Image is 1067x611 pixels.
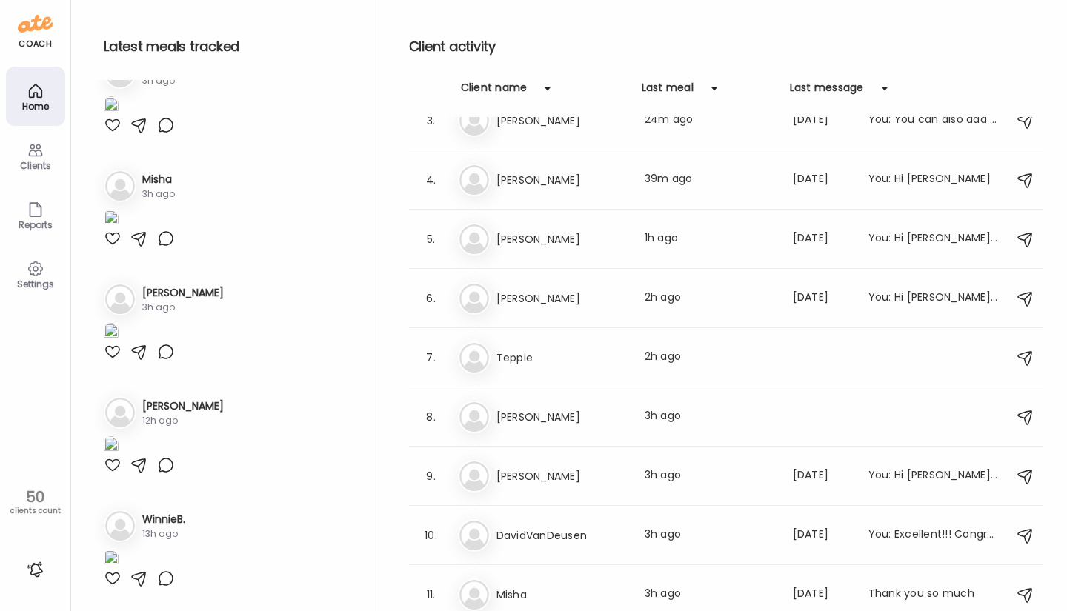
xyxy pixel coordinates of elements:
div: 1h ago [645,230,775,248]
div: You: You can also add coconut oil to meals or by having fat bombs that are made with coconut oil [868,112,999,130]
img: images%2Fh28tF6ozyeSEGWHCCSRnsdv3OBi2%2FIrYjsQcVpwCuxCCsGegM%2FTZpHtq8mev5g6IXYf3IC_1080 [104,323,119,343]
div: You: Hi [PERSON_NAME], thank you for adding pictures of all your meals! They look great! We hope ... [868,230,999,248]
div: [DATE] [793,290,851,307]
div: 39m ago [645,171,775,189]
img: bg-avatar-default.svg [459,224,489,254]
div: 3h ago [142,74,230,87]
div: 13h ago [142,527,185,541]
div: Client name [461,80,528,104]
h3: [PERSON_NAME] [496,290,627,307]
div: 3h ago [142,301,224,314]
div: 2h ago [645,290,775,307]
div: [DATE] [793,112,851,130]
h3: Misha [142,172,175,187]
img: bg-avatar-default.svg [459,284,489,313]
div: 9. [422,467,440,485]
div: 5. [422,230,440,248]
h3: [PERSON_NAME] [496,230,627,248]
img: images%2Fip99ljtmwDYLWjdYRTVxLbjdbSK2%2FAAqCiHykG1bhE76m5XW8%2FTfG0uscU6COkIhZWBZ9f_1080 [104,436,119,456]
div: You: Hi [PERSON_NAME], I saw the slightly higher glucose and lower ketones. Your meals look great... [868,467,999,485]
div: [DATE] [793,230,851,248]
img: bg-avatar-default.svg [459,402,489,432]
div: [DATE] [793,171,851,189]
div: 3h ago [645,408,775,426]
div: Clients [9,161,62,170]
div: Last meal [642,80,694,104]
h2: Latest meals tracked [104,36,355,58]
div: Last message [790,80,864,104]
img: bg-avatar-default.svg [105,398,135,427]
div: 11. [422,586,440,604]
img: bg-avatar-default.svg [459,521,489,550]
div: Reports [9,220,62,230]
div: 3h ago [142,187,175,201]
div: 4. [422,171,440,189]
div: 8. [422,408,440,426]
div: 10. [422,527,440,544]
h3: [PERSON_NAME] [142,398,224,414]
div: Home [9,101,62,111]
div: coach [19,38,52,50]
img: bg-avatar-default.svg [459,165,489,195]
div: 50 [5,488,65,506]
h3: [PERSON_NAME] [496,171,627,189]
img: bg-avatar-default.svg [105,284,135,314]
div: 3. [422,112,440,130]
img: bg-avatar-default.svg [459,343,489,373]
img: bg-avatar-default.svg [459,106,489,136]
img: bg-avatar-default.svg [105,171,135,201]
div: 3h ago [645,586,775,604]
h3: WinnieB. [142,512,185,527]
img: images%2FaH2RMbG7gUSKjNeGIWE0r2Uo9bk1%2FSFtUDTaazAa0qdWaRKWa%2FOFqWX8Grcse48Zvv33AK_1080 [104,96,119,116]
img: images%2FCwVmBAurA3hVDyX7zFMjR08vqvc2%2FkXELNK5XtOKB8vxq45So%2FaaoE99879RS9OJAlpKLa_1080 [104,550,119,570]
img: bg-avatar-default.svg [459,580,489,610]
div: 24m ago [645,112,775,130]
h2: Client activity [409,36,1043,58]
div: 7. [422,349,440,367]
div: 2h ago [645,349,775,367]
h3: [PERSON_NAME] [496,408,627,426]
h3: Misha [496,586,627,604]
div: You: Hi [PERSON_NAME], I was running a few mins behind and just sent the link, so you should have... [868,290,999,307]
div: 3h ago [645,467,775,485]
div: Thank you so much [868,586,999,604]
img: ate [18,12,53,36]
div: You: Excellent!!! Congrats! [868,527,999,544]
div: Settings [9,279,62,289]
h3: DavidVanDeusen [496,527,627,544]
div: [DATE] [793,467,851,485]
img: images%2F3xVRt7y9apRwOMdhmMrJySvG6rf1%2FhtQBa1dQgrFspHGD0lx6%2F7SgpHIU7lFK1UGR4fec0_1080 [104,210,119,230]
div: 12h ago [142,414,224,427]
h3: [PERSON_NAME] [142,285,224,301]
div: [DATE] [793,527,851,544]
img: bg-avatar-default.svg [459,461,489,491]
div: 6. [422,290,440,307]
h3: [PERSON_NAME] [496,467,627,485]
h3: Teppie [496,349,627,367]
h3: [PERSON_NAME] [496,112,627,130]
div: You: Hi [PERSON_NAME] [868,171,999,189]
div: [DATE] [793,586,851,604]
div: clients count [5,506,65,516]
img: bg-avatar-default.svg [105,511,135,541]
div: 3h ago [645,527,775,544]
